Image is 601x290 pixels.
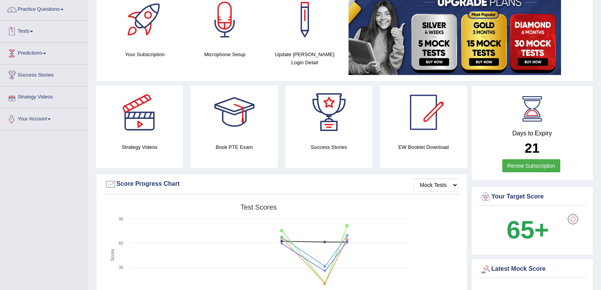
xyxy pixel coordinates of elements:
[380,143,467,151] h4: EW Booklet Download
[119,241,123,245] text: 60
[96,143,183,151] h4: Strategy Videos
[502,159,560,172] a: Renew Subscription
[119,217,123,221] text: 90
[105,178,458,190] div: Score Progress Chart
[110,249,115,261] tspan: Score
[109,50,181,58] h4: Your Subscription
[0,43,88,62] a: Predictions
[0,21,88,40] a: Tests
[480,130,585,137] h4: Days to Expiry
[286,143,372,151] h4: Success Stories
[269,50,341,67] h4: Update [PERSON_NAME] Login Detail
[525,140,540,155] b: 21
[0,87,88,106] a: Strategy Videos
[506,216,549,244] b: 65+
[119,265,123,270] text: 30
[241,203,277,211] tspan: Test scores
[189,50,261,58] h4: Microphone Setup
[480,263,585,275] div: Latest Mock Score
[0,108,88,128] a: Your Account
[480,191,585,203] div: Your Target Score
[0,65,88,84] a: Success Stories
[191,143,277,151] h4: Book PTE Exam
